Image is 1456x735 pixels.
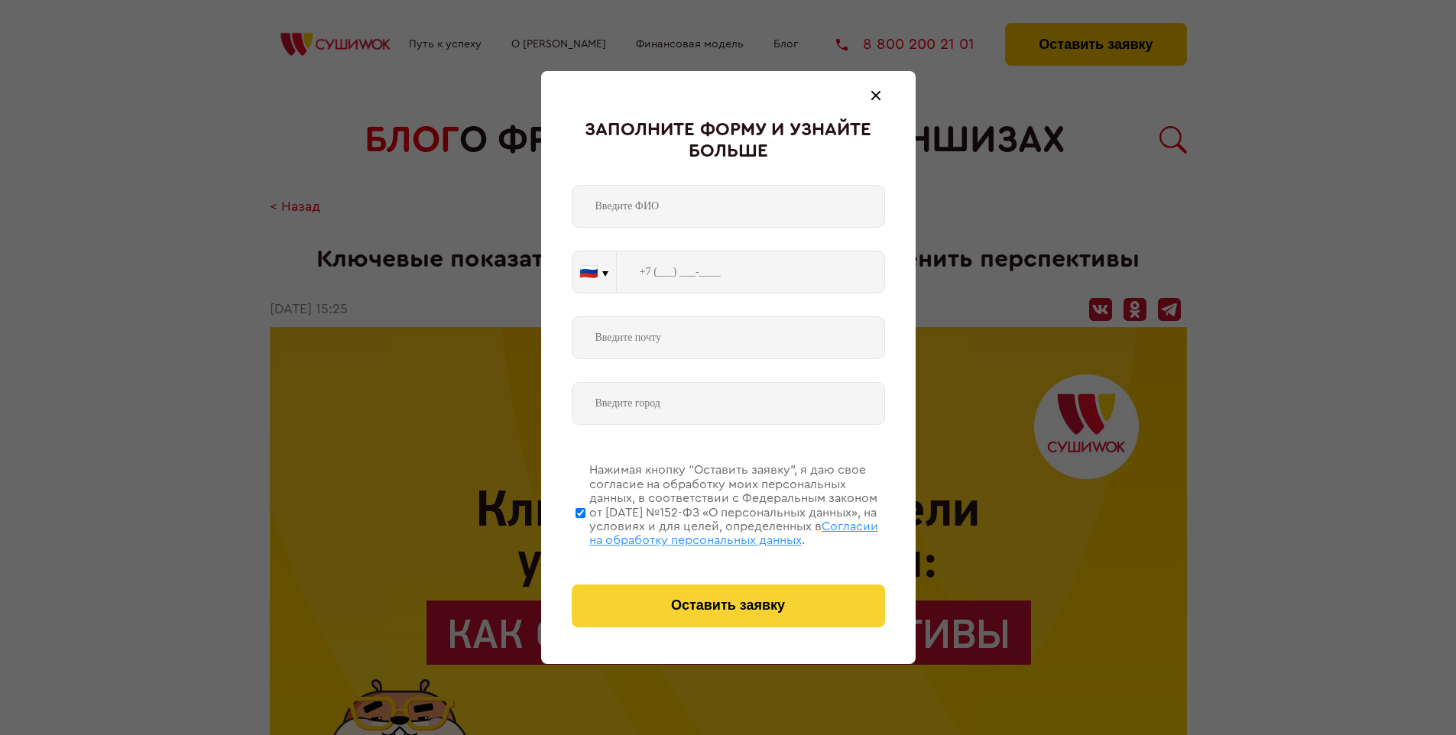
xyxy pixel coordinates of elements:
button: 🇷🇺 [572,251,616,293]
input: +7 (___) ___-____ [617,251,885,293]
span: Согласии на обработку персональных данных [589,520,878,546]
div: Заполните форму и узнайте больше [572,120,885,162]
input: Введите почту [572,316,885,359]
div: Нажимая кнопку “Оставить заявку”, я даю свое согласие на обработку моих персональных данных, в со... [589,463,885,547]
input: Введите ФИО [572,185,885,228]
input: Введите город [572,382,885,425]
button: Оставить заявку [572,584,885,627]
